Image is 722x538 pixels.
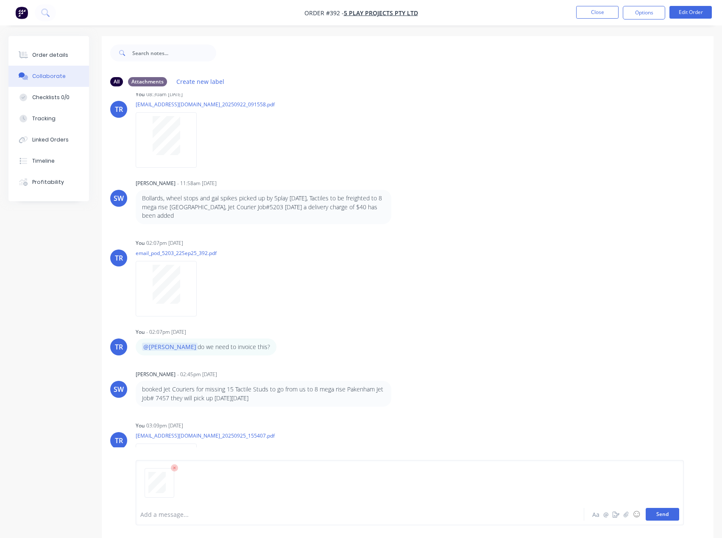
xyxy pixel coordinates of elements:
button: @ [601,509,611,519]
div: You [136,422,145,430]
div: SW [114,384,124,394]
div: TR [115,253,123,263]
button: Order details [8,44,89,66]
div: Tracking [32,115,56,122]
p: Bollards, wheel stops and gal spikes picked up by 5play [DATE], Tactiles to be freighted to 8 meg... [142,194,385,220]
div: 03:09pm [DATE] [146,422,183,430]
div: You [136,91,145,98]
div: Checklists 0/0 [32,94,70,101]
div: Linked Orders [32,136,69,144]
div: Attachments [128,77,167,86]
div: TR [115,342,123,352]
p: do we need to invoice this? [142,343,270,351]
div: [PERSON_NAME] [136,180,176,187]
div: Timeline [32,157,55,165]
button: ☺ [631,509,641,519]
button: Linked Orders [8,129,89,150]
button: Timeline [8,150,89,172]
div: - 02:07pm [DATE] [146,328,186,336]
div: All [110,77,123,86]
div: [PERSON_NAME] [136,371,176,378]
div: You [136,328,145,336]
div: - 02:45pm [DATE] [177,371,217,378]
div: You [136,239,145,247]
div: Order details [32,51,68,59]
button: Options [623,6,665,19]
div: TR [115,435,123,446]
button: Edit Order [669,6,712,19]
button: Tracking [8,108,89,129]
img: Factory [15,6,28,19]
div: Collaborate [32,72,66,80]
div: Profitability [32,178,64,186]
button: Close [576,6,619,19]
button: Checklists 0/0 [8,87,89,108]
button: Create new label [172,76,229,87]
span: @[PERSON_NAME] [142,343,198,351]
div: TR [115,104,123,114]
a: 5 Play Projects PTY LTD [344,9,418,17]
div: 08:30am [DATE] [146,91,183,98]
p: booked Jet Couriers for missing 15 Tactile Studs to go from us to 8 mega rise Pakenham Jet Job# 7... [142,385,385,402]
div: 02:07pm [DATE] [146,239,183,247]
p: [EMAIL_ADDRESS][DOMAIN_NAME]_20250925_155407.pdf [136,432,275,439]
div: SW [114,193,124,203]
button: Aa [591,509,601,519]
input: Search notes... [132,44,216,61]
button: Send [646,508,679,521]
button: Collaborate [8,66,89,87]
span: Order #392 - [304,9,344,17]
p: [EMAIL_ADDRESS][DOMAIN_NAME]_20250922_091558.pdf [136,101,275,108]
p: email_pod_5203_22Sep25_392.pdf [136,250,217,257]
div: - 11:58am [DATE] [177,180,217,187]
button: Profitability [8,172,89,193]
